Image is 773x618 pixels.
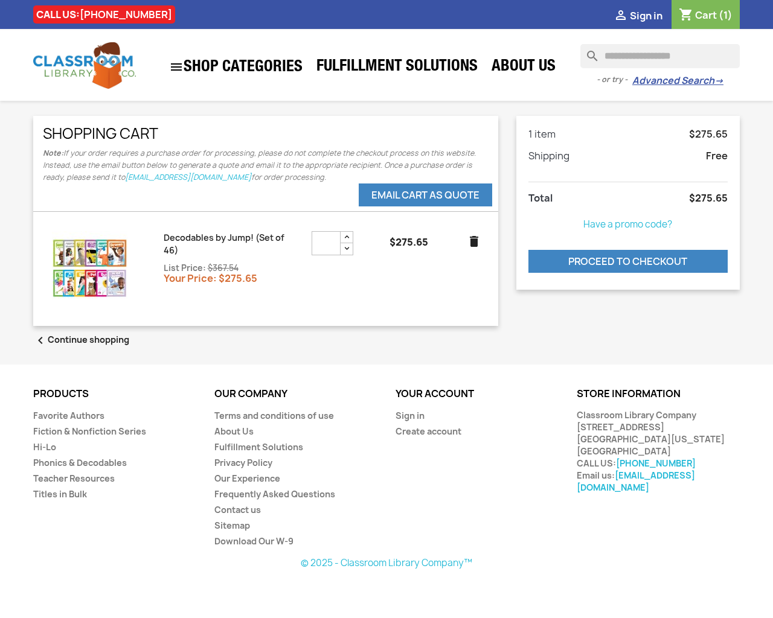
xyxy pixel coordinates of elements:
a: chevron_leftContinue shopping [33,334,129,345]
img: Classroom Library Company [33,42,136,89]
a: Have a promo code? [583,218,672,231]
span: Cart [695,8,717,22]
span: Total [528,191,553,205]
i: shopping_cart [679,8,693,23]
p: Our company [214,389,377,400]
span: $275.65 [219,272,257,285]
p: Store information [577,389,740,400]
span: Your Price: [164,272,217,285]
a: Contact us [214,504,261,515]
a: Favorite Authors [33,410,104,421]
input: Search [580,44,740,68]
a: About Us [214,425,254,437]
a: [PHONE_NUMBER] [616,457,696,469]
a: [PHONE_NUMBER] [80,8,172,21]
a:  Sign in [614,9,662,22]
a: [EMAIL_ADDRESS][DOMAIN_NAME] [125,172,251,182]
span: Shipping [528,149,569,162]
img: Decodables by Jump! (Set of 46) [52,231,127,307]
a: © 2025 - Classroom Library Company™ [301,556,472,569]
a: Titles in Bulk [33,488,87,500]
span: → [714,75,723,87]
a: Terms and conditions of use [214,410,334,421]
i: chevron_left [33,333,48,348]
a: Fiction & Nonfiction Series [33,425,146,437]
span: - or try - [597,74,632,86]
a: Frequently Asked Questions [214,488,335,500]
span: $275.65 [689,128,728,140]
a: Your account [396,387,474,400]
p: If your order requires a purchase order for processing, please do not complete the checkout proce... [43,147,489,183]
i: search [580,44,595,59]
span: Sign in [630,9,662,22]
a: Teacher Resources [33,473,115,484]
span: 1 item [528,127,556,141]
a: Hi-Lo [33,441,56,453]
div: CALL US: [33,5,175,24]
a: Privacy Policy [214,457,272,468]
a: Create account [396,425,461,437]
a: Fulfillment Solutions [214,441,303,453]
a: Proceed to checkout [528,250,728,273]
a: SHOP CATEGORIES [163,54,309,80]
a: Shopping cart link containing 1 product(s) [679,8,733,22]
span: $367.54 [208,263,239,273]
a: About Us [486,56,562,80]
span: (1) [719,8,733,22]
p: Products [33,389,196,400]
b: Note: [43,148,63,158]
a: Sign in [396,410,425,421]
a: Decodables by Jump! (Set of 46) [164,232,284,256]
input: Decodables by Jump! (Set of 46) product quantity field [312,231,341,255]
span: List Price: [164,263,206,273]
strong: $275.65 [390,235,428,249]
span: Free [706,150,728,162]
i:  [169,60,184,74]
i:  [614,9,628,24]
a: Download Our W-9 [214,535,293,547]
a: Fulfillment Solutions [310,56,484,80]
a: delete [467,234,481,249]
h1: Shopping Cart [43,126,489,141]
a: Sitemap [214,520,250,531]
a: Phonics & Decodables [33,457,127,468]
button: eMail Cart as Quote [359,183,492,206]
div: Classroom Library Company [STREET_ADDRESS] [GEOGRAPHIC_DATA][US_STATE] [GEOGRAPHIC_DATA] CALL US:... [577,409,740,494]
a: [EMAIL_ADDRESS][DOMAIN_NAME] [577,470,695,493]
span: $275.65 [689,192,728,204]
a: Our Experience [214,473,280,484]
a: Advanced Search→ [632,75,723,87]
